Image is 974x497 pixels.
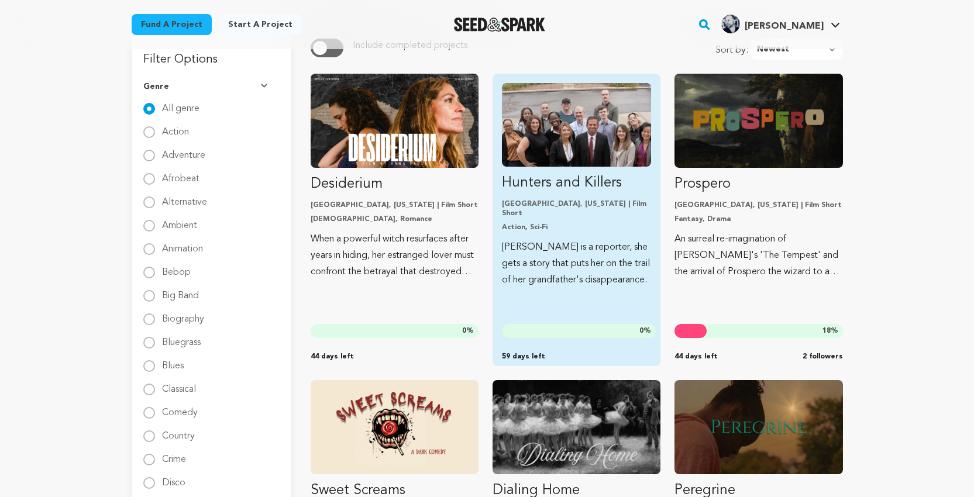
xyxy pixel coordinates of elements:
label: Afrobeat [162,165,199,184]
span: [PERSON_NAME] [745,22,824,31]
label: Action [162,118,189,137]
label: Alternative [162,188,207,207]
label: Adventure [162,141,205,160]
p: Desiderium [311,175,479,194]
span: % [462,326,474,336]
label: Blues [162,352,184,371]
span: 44 days left [311,352,354,361]
h3: Filter Options [132,34,291,71]
span: 44 days left [674,352,718,361]
label: Biography [162,305,204,324]
p: When a powerful witch resurfaces after years in hiding, her estranged lover must confront the bet... [311,231,479,280]
label: Animation [162,235,203,254]
span: % [639,326,651,336]
p: [GEOGRAPHIC_DATA], [US_STATE] | Film Short [674,201,842,210]
img: Seed&Spark Logo Dark Mode [454,18,546,32]
p: Hunters and Killers [502,174,651,192]
p: Fantasy, Drama [674,215,842,224]
a: Seed&Spark Homepage [454,18,546,32]
p: [DEMOGRAPHIC_DATA], Romance [311,215,479,224]
label: All genre [162,95,199,113]
p: [GEOGRAPHIC_DATA], [US_STATE] | Film Short [311,201,479,210]
span: % [822,326,838,336]
a: Fund Prospero [674,74,842,280]
p: [GEOGRAPHIC_DATA], [US_STATE] | Film Short [502,199,651,218]
a: Fund a project [132,14,212,35]
span: Mark A.'s Profile [719,12,842,37]
span: 18 [822,327,831,334]
a: Start a project [219,14,302,35]
label: Big Band [162,282,199,301]
p: An surreal re-imagination of [PERSON_NAME]'s 'The Tempest' and the arrival of Prospero the wizard... [674,231,842,280]
div: Mark A.'s Profile [721,15,824,33]
span: 0 [462,327,466,334]
img: 91d068b09b21bed6.jpg [721,15,740,33]
a: Fund Desiderium [311,74,479,280]
label: Ambient [162,212,197,230]
label: Crime [162,446,186,464]
p: [PERSON_NAME] is a reporter, she gets a story that puts her on the trail of her grandfather's dis... [502,239,651,288]
button: Genre [143,71,280,102]
label: Bebop [162,258,191,277]
span: 0 [639,327,643,334]
p: Action, Sci-Fi [502,223,651,232]
span: Genre [143,81,169,92]
label: Country [162,422,195,441]
label: Comedy [162,399,198,417]
p: Prospero [674,175,842,194]
a: Fund Hunters and Killers [502,83,651,288]
span: 2 followers [803,352,843,361]
label: Bluegrass [162,329,201,347]
label: Disco [162,469,185,488]
a: Mark A.'s Profile [719,12,842,33]
span: 59 days left [502,352,545,361]
label: Classical [162,375,196,394]
span: Sort by: [715,43,750,60]
img: Seed&Spark Arrow Down Icon [261,84,270,89]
